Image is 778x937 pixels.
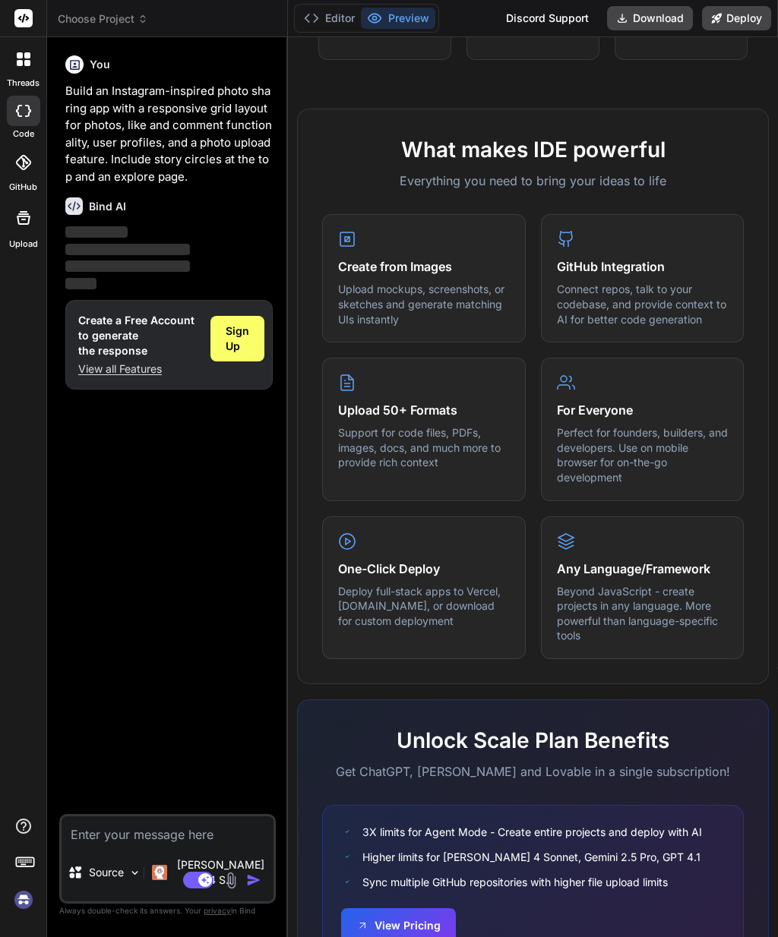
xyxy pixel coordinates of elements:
[65,278,96,289] span: ‌
[65,226,128,238] span: ‌
[59,904,276,918] p: Always double-check its answers. Your in Bind
[9,181,37,194] label: GitHub
[128,866,141,879] img: Pick Models
[322,762,744,781] p: Get ChatGPT, [PERSON_NAME] and Lovable in a single subscription!
[557,257,728,276] h4: GitHub Integration
[322,134,744,166] h2: What makes IDE powerful
[322,724,744,756] h2: Unlock Scale Plan Benefits
[9,238,38,251] label: Upload
[322,172,744,190] p: Everything you need to bring your ideas to life
[226,323,249,354] span: Sign Up
[557,584,728,643] p: Beyond JavaScript - create projects in any language. More powerful than language-specific tools
[607,6,693,30] button: Download
[78,361,198,377] p: View all Features
[7,77,40,90] label: threads
[338,401,509,419] h4: Upload 50+ Formats
[298,8,361,29] button: Editor
[65,83,273,185] p: Build an Instagram-inspired photo sharing app with a responsive grid layout for photos, like and ...
[58,11,148,27] span: Choose Project
[338,257,509,276] h4: Create from Images
[65,260,190,272] span: ‌
[702,6,771,30] button: Deploy
[557,560,728,578] h4: Any Language/Framework
[497,6,598,30] div: Discord Support
[362,824,702,840] span: 3X limits for Agent Mode - Create entire projects and deploy with AI
[173,857,268,888] p: [PERSON_NAME] 4 S..
[152,865,167,880] img: Claude 4 Sonnet
[362,849,701,865] span: Higher limits for [PERSON_NAME] 4 Sonnet, Gemini 2.5 Pro, GPT 4.1
[11,887,36,913] img: signin
[557,282,728,327] p: Connect repos, talk to your codebase, and provide context to AI for better code generation
[557,401,728,419] h4: For Everyone
[13,128,34,140] label: code
[557,425,728,484] p: Perfect for founders, builders, and developers. Use on mobile browser for on-the-go development
[338,282,509,327] p: Upload mockups, screenshots, or sketches and generate matching UIs instantly
[338,584,509,629] p: Deploy full-stack apps to Vercel, [DOMAIN_NAME], or download for custom deployment
[65,244,190,255] span: ‌
[362,874,668,890] span: Sync multiple GitHub repositories with higher file upload limits
[204,906,231,915] span: privacy
[338,425,509,470] p: Support for code files, PDFs, images, docs, and much more to provide rich context
[361,8,435,29] button: Preview
[78,313,198,358] h1: Create a Free Account to generate the response
[89,199,126,214] h6: Bind AI
[90,57,110,72] h6: You
[89,865,124,880] p: Source
[338,560,509,578] h4: One-Click Deploy
[223,872,240,889] img: attachment
[246,872,261,888] img: icon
